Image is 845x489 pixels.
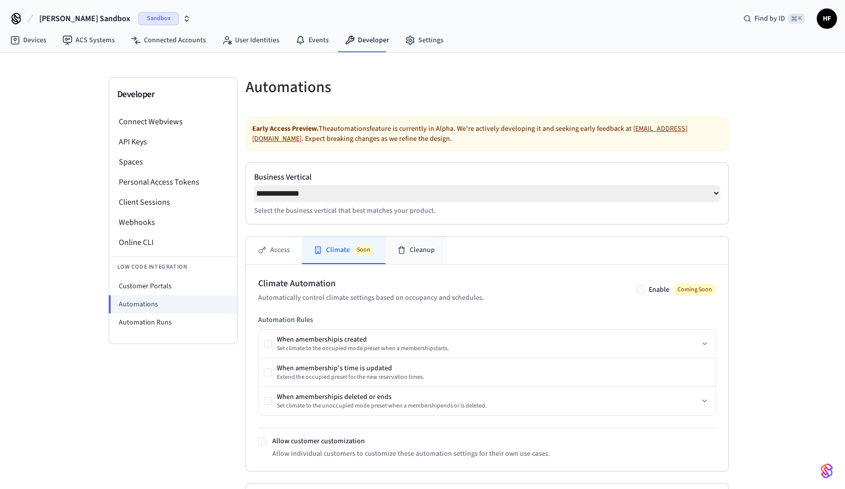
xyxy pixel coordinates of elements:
[214,31,287,49] a: User Identities
[109,132,237,152] li: API Keys
[272,449,550,459] p: Allow individual customers to customize these automation settings for their own use cases.
[109,172,237,192] li: Personal Access Tokens
[818,10,836,28] span: HF
[2,31,54,49] a: Devices
[354,245,373,255] span: Soon
[109,257,237,277] li: Low Code Integration
[397,31,451,49] a: Settings
[821,463,833,479] img: SeamLogoGradient.69752ec5.svg
[258,293,484,303] p: Automatically control climate settings based on occupancy and schedules.
[109,277,237,295] li: Customer Portals
[109,112,237,132] li: Connect Webviews
[123,31,214,49] a: Connected Accounts
[754,14,785,24] span: Find by ID
[109,313,237,332] li: Automation Runs
[277,402,487,410] div: Set climate to the unoccupied mode preset when a membership ends or is deleted.
[277,363,424,373] div: When a membership 's time is updated
[302,237,386,264] button: ClimateSoon
[817,9,837,29] button: HF
[272,436,365,446] label: Allow customer customization
[109,152,237,172] li: Spaces
[649,285,669,295] label: Enable
[277,345,449,353] div: Set climate to the occupied mode preset when a membership starts.
[735,10,813,28] div: Find by ID⌘ K
[54,31,123,49] a: ACS Systems
[277,335,449,345] div: When a membership is created
[673,284,716,296] span: Coming Soon
[138,12,179,25] span: Sandbox
[258,315,716,325] h3: Automation Rules
[109,232,237,253] li: Online CLI
[246,117,729,150] div: The automations feature is currently in Alpha. We're actively developing it and seeking early fee...
[788,14,805,24] span: ⌘ K
[246,237,302,264] button: Access
[277,373,424,381] div: Extend the occupied preset for the new reservation times.
[254,171,720,183] label: Business Vertical
[109,212,237,232] li: Webhooks
[258,277,484,291] h2: Climate Automation
[246,77,481,98] h5: Automations
[252,124,687,144] a: [EMAIL_ADDRESS][DOMAIN_NAME]
[39,13,130,25] span: [PERSON_NAME] Sandbox
[109,295,237,313] li: Automations
[277,392,487,402] div: When a membership is deleted or ends
[109,192,237,212] li: Client Sessions
[117,88,229,102] h3: Developer
[386,237,447,264] button: Cleanup
[337,31,397,49] a: Developer
[254,206,720,216] p: Select the business vertical that best matches your product.
[252,124,319,134] strong: Early Access Preview.
[287,31,337,49] a: Events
